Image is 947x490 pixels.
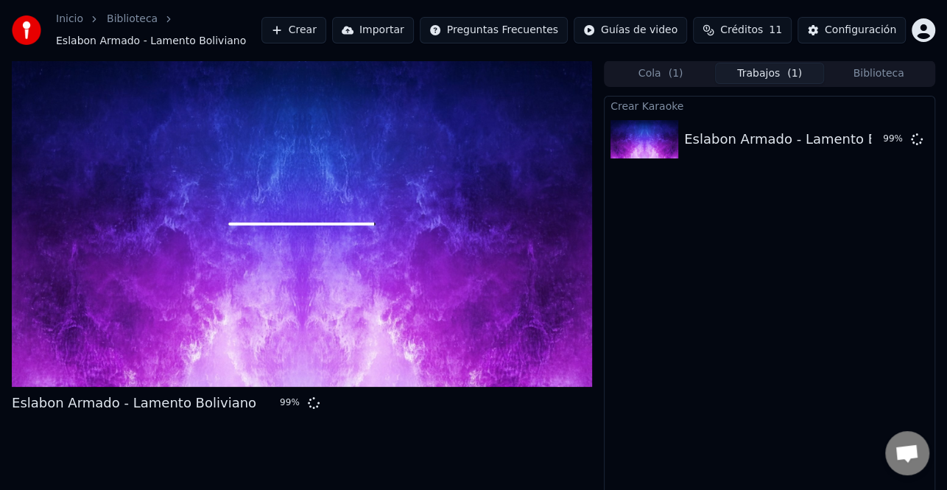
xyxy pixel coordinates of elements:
[56,12,261,49] nav: breadcrumb
[668,66,683,81] span: ( 1 )
[693,17,792,43] button: Créditos11
[824,63,933,84] button: Biblioteca
[787,66,802,81] span: ( 1 )
[715,63,824,84] button: Trabajos
[56,12,83,27] a: Inicio
[420,17,568,43] button: Preguntas Frecuentes
[261,17,326,43] button: Crear
[574,17,687,43] button: Guías de video
[12,393,256,413] div: Eslabon Armado - Lamento Boliviano
[12,15,41,45] img: youka
[885,431,929,475] div: Chat abierto
[720,23,763,38] span: Créditos
[605,97,934,114] div: Crear Karaoke
[332,17,414,43] button: Importar
[825,23,896,38] div: Configuración
[56,34,246,49] span: Eslabon Armado - Lamento Boliviano
[798,17,906,43] button: Configuración
[883,133,905,145] div: 99 %
[769,23,782,38] span: 11
[280,397,302,409] div: 99 %
[606,63,715,84] button: Cola
[684,129,929,150] div: Eslabon Armado - Lamento Boliviano
[107,12,158,27] a: Biblioteca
